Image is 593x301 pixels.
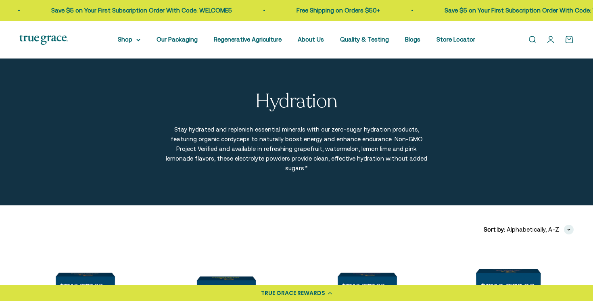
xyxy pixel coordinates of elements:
a: Regenerative Agriculture [214,36,282,43]
p: Hydration [255,91,338,112]
summary: Shop [118,35,140,44]
button: Alphabetically, A-Z [507,225,574,234]
a: Blogs [405,36,420,43]
div: TRUE GRACE REWARDS [261,289,325,297]
span: Sort by: [484,225,505,234]
a: Quality & Testing [340,36,389,43]
a: Our Packaging [157,36,198,43]
p: Save $5 on Your First Subscription Order With Code: WELCOME5 [47,6,228,15]
p: Stay hydrated and replenish essential minerals with our zero-sugar hydration products, featuring ... [165,125,428,173]
a: Free Shipping on Orders $50+ [292,7,376,14]
a: About Us [298,36,324,43]
span: Alphabetically, A-Z [507,225,559,234]
a: Store Locator [436,36,475,43]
